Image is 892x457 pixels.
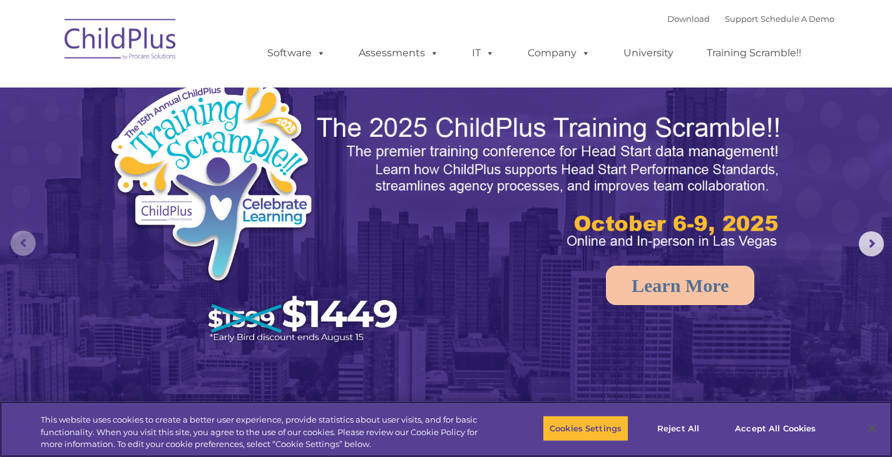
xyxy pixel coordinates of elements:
[346,41,451,66] a: Assessments
[58,10,183,73] img: ChildPlus by Procare Solutions
[515,41,603,66] a: Company
[728,415,823,441] button: Accept All Cookies
[667,14,834,24] font: |
[174,134,227,143] span: Phone number
[459,41,507,66] a: IT
[761,14,834,24] a: Schedule A Demo
[667,14,710,24] a: Download
[725,14,758,24] a: Support
[611,41,686,66] a: University
[694,41,814,66] a: Training Scramble!!
[41,414,491,451] div: This website uses cookies to create a better user experience, provide statistics about user visit...
[255,41,338,66] a: Software
[858,414,886,442] button: Close
[639,415,717,441] button: Reject All
[543,415,628,441] button: Cookies Settings
[606,266,754,305] a: Learn More
[174,83,212,92] span: Last name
